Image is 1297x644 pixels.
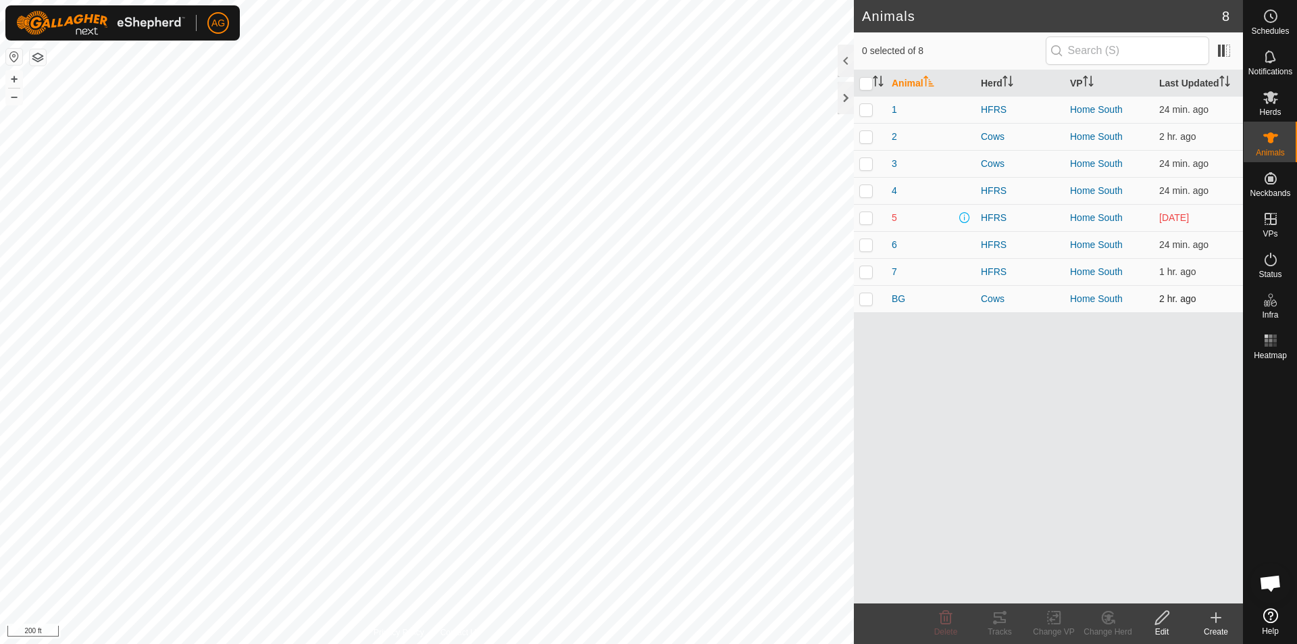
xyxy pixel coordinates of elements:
span: Sep 11, 2025, 7:04 AM [1159,266,1196,277]
div: HFRS [981,211,1059,225]
th: Last Updated [1154,70,1243,97]
span: VPs [1263,230,1277,238]
a: Contact Us [440,626,480,639]
span: Neckbands [1250,189,1290,197]
button: + [6,71,22,87]
span: 2 [892,130,897,144]
span: 8 [1222,6,1229,26]
a: Home South [1070,185,1123,196]
div: Cows [981,130,1059,144]
p-sorticon: Activate to sort [923,78,934,89]
div: Cows [981,292,1059,306]
span: Sep 7, 2025, 10:04 AM [1159,212,1189,223]
a: Home South [1070,158,1123,169]
th: Animal [886,70,975,97]
span: Delete [934,627,958,637]
span: Status [1258,270,1281,278]
span: 4 [892,184,897,198]
div: Tracks [973,626,1027,638]
div: Edit [1135,626,1189,638]
p-sorticon: Activate to sort [873,78,884,89]
div: HFRS [981,238,1059,252]
th: Herd [975,70,1065,97]
img: Gallagher Logo [16,11,185,35]
span: BG [892,292,905,306]
span: 0 selected of 8 [862,44,1046,58]
span: Herds [1259,108,1281,116]
span: Infra [1262,311,1278,319]
div: Cows [981,157,1059,171]
span: Sep 11, 2025, 6:34 AM [1159,293,1196,304]
a: Home South [1070,293,1123,304]
p-sorticon: Activate to sort [1083,78,1094,89]
div: HFRS [981,103,1059,117]
span: Help [1262,627,1279,635]
span: Sep 11, 2025, 8:34 AM [1159,104,1209,115]
div: HFRS [981,265,1059,279]
div: Change VP [1027,626,1081,638]
a: Home South [1070,266,1123,277]
span: Sep 11, 2025, 8:34 AM [1159,239,1209,250]
span: Heatmap [1254,351,1287,360]
span: Notifications [1248,68,1292,76]
div: HFRS [981,184,1059,198]
div: Change Herd [1081,626,1135,638]
h2: Animals [862,8,1222,24]
p-sorticon: Activate to sort [1219,78,1230,89]
a: Home South [1070,239,1123,250]
button: – [6,89,22,105]
button: Reset Map [6,49,22,65]
span: 6 [892,238,897,252]
span: 5 [892,211,897,225]
div: Create [1189,626,1243,638]
span: 3 [892,157,897,171]
a: Privacy Policy [374,626,424,639]
span: Sep 11, 2025, 8:34 AM [1159,158,1209,169]
span: 7 [892,265,897,279]
a: Home South [1070,212,1123,223]
input: Search (S) [1046,36,1209,65]
div: Open chat [1250,563,1291,603]
span: Schedules [1251,27,1289,35]
th: VP [1065,70,1154,97]
a: Home South [1070,131,1123,142]
span: Sep 11, 2025, 8:34 AM [1159,185,1209,196]
button: Map Layers [30,49,46,66]
p-sorticon: Activate to sort [1002,78,1013,89]
span: 1 [892,103,897,117]
a: Home South [1070,104,1123,115]
span: AG [211,16,225,30]
span: Sep 11, 2025, 6:34 AM [1159,131,1196,142]
a: Help [1244,603,1297,641]
span: Animals [1256,149,1285,157]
